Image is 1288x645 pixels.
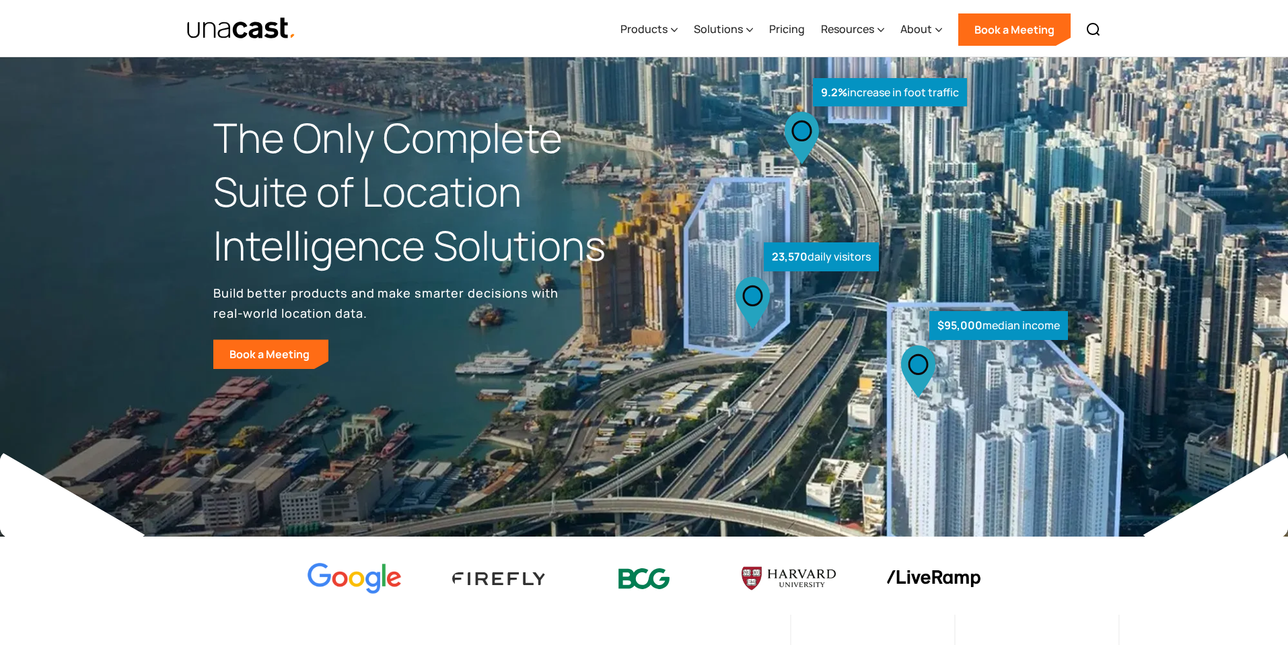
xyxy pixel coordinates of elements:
p: Build better products and make smarter decisions with real-world location data. [213,283,563,323]
a: home [186,17,296,40]
div: Resources [821,2,884,57]
div: Resources [821,21,874,37]
img: Search icon [1085,22,1102,38]
a: Pricing [769,2,805,57]
img: Firefly Advertising logo [452,572,546,585]
img: liveramp logo [886,570,980,587]
div: About [900,2,942,57]
strong: 9.2% [821,85,847,100]
div: median income [929,311,1068,340]
div: Products [620,21,668,37]
h1: The Only Complete Suite of Location Intelligence Solutions [213,111,644,272]
div: Products [620,2,678,57]
strong: $95,000 [937,318,982,333]
div: Solutions [694,21,743,37]
a: Book a Meeting [213,339,328,369]
div: increase in foot traffic [813,78,967,107]
div: About [900,21,932,37]
img: Unacast text logo [186,17,296,40]
img: Harvard U logo [742,562,836,595]
a: Book a Meeting [958,13,1071,46]
strong: 23,570 [772,249,808,264]
img: BCG logo [597,559,691,598]
div: daily visitors [764,242,879,271]
img: Google logo Color [308,563,402,595]
div: Solutions [694,2,753,57]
